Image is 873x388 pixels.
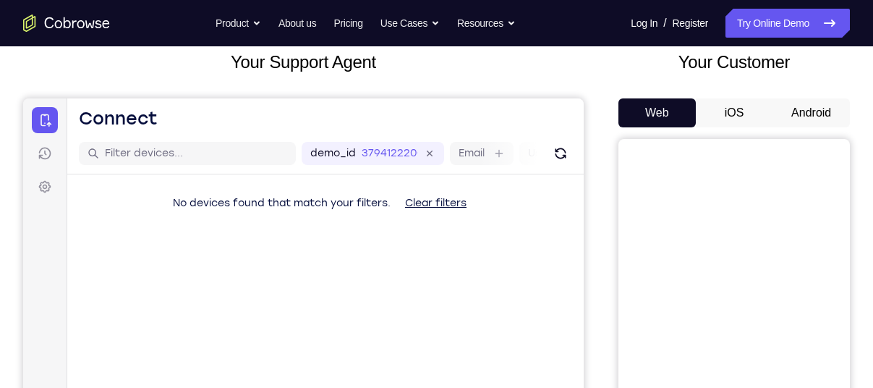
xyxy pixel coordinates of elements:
[380,9,440,38] button: Use Cases
[725,9,850,38] a: Try Online Demo
[23,14,110,32] a: Go to the home page
[772,98,850,127] button: Android
[333,9,362,38] a: Pricing
[370,90,455,119] button: Clear filters
[663,14,666,32] span: /
[673,9,708,38] a: Register
[150,98,367,111] span: No devices found that match your filters.
[618,49,850,75] h2: Your Customer
[278,9,316,38] a: About us
[618,98,696,127] button: Web
[696,98,773,127] button: iOS
[23,49,584,75] h2: Your Support Agent
[457,9,516,38] button: Resources
[216,9,261,38] button: Product
[631,9,657,38] a: Log In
